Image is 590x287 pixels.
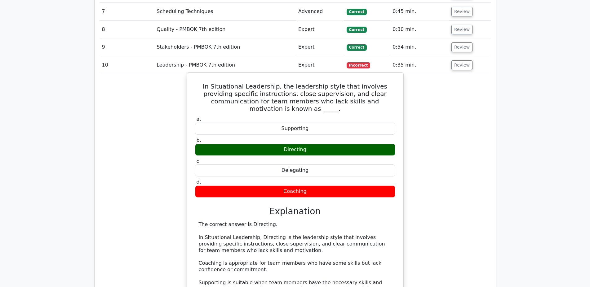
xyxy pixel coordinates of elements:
span: c. [197,158,201,164]
button: Review [451,7,472,16]
td: Scheduling Techniques [154,3,296,20]
td: Expert [296,38,344,56]
span: Correct [347,44,367,50]
td: 0:30 min. [390,21,449,38]
td: 10 [100,56,154,74]
div: Coaching [195,185,395,198]
div: Directing [195,144,395,156]
td: Leadership - PMBOK 7th edition [154,56,296,74]
td: Advanced [296,3,344,20]
td: Expert [296,21,344,38]
div: Delegating [195,164,395,176]
h5: In Situational Leadership, the leadership style that involves providing specific instructions, cl... [194,83,396,112]
span: d. [197,179,201,185]
button: Review [451,60,472,70]
td: Stakeholders - PMBOK 7th edition [154,38,296,56]
td: 0:54 min. [390,38,449,56]
span: b. [197,137,201,143]
span: a. [197,116,201,122]
span: Incorrect [347,62,370,68]
td: Expert [296,56,344,74]
td: 7 [100,3,154,20]
button: Review [451,25,472,34]
td: Quality - PMBOK 7th edition [154,21,296,38]
td: 8 [100,21,154,38]
span: Correct [347,9,367,15]
td: 9 [100,38,154,56]
span: Correct [347,27,367,33]
button: Review [451,42,472,52]
td: 0:45 min. [390,3,449,20]
div: Supporting [195,123,395,135]
h3: Explanation [199,206,392,217]
td: 0:35 min. [390,56,449,74]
